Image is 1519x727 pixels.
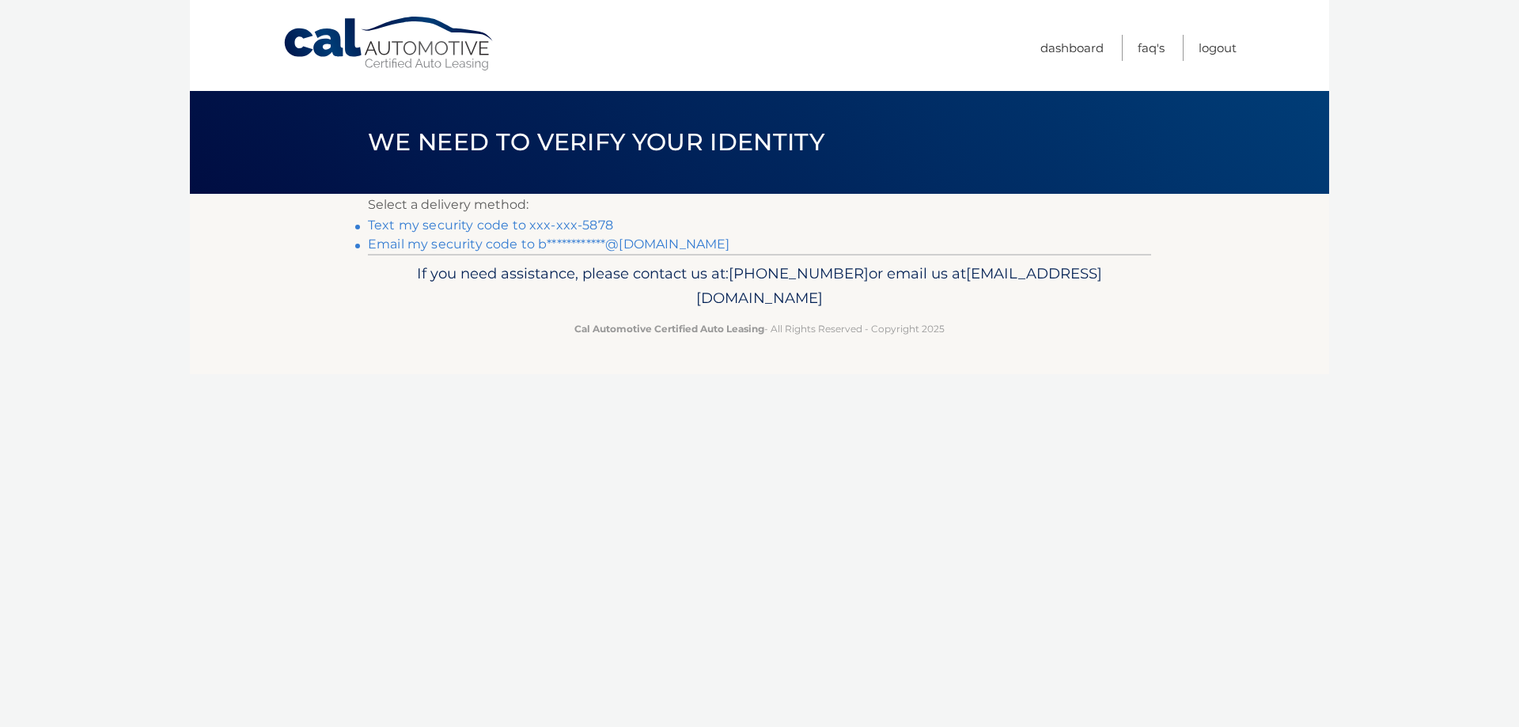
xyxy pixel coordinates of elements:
span: [PHONE_NUMBER] [729,264,869,282]
a: Dashboard [1040,35,1104,61]
strong: Cal Automotive Certified Auto Leasing [574,323,764,335]
p: If you need assistance, please contact us at: or email us at [378,261,1141,312]
span: We need to verify your identity [368,127,824,157]
a: Text my security code to xxx-xxx-5878 [368,218,613,233]
a: FAQ's [1138,35,1165,61]
a: Cal Automotive [282,16,496,72]
p: Select a delivery method: [368,194,1151,216]
a: Logout [1199,35,1237,61]
p: - All Rights Reserved - Copyright 2025 [378,320,1141,337]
